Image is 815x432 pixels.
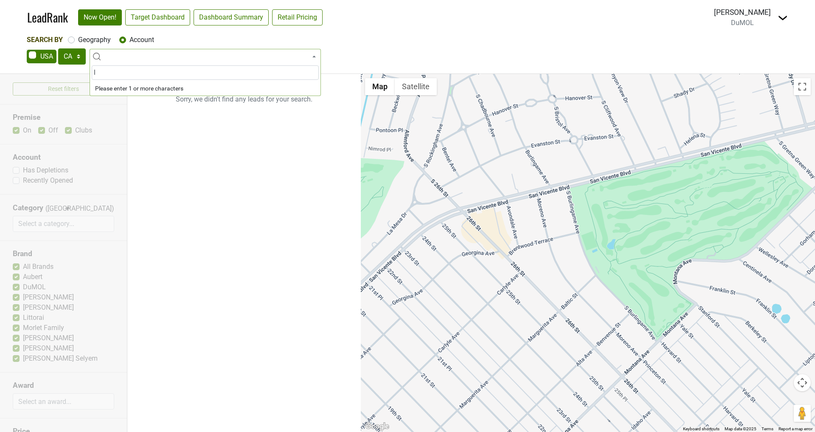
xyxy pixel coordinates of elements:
[794,78,811,95] button: Toggle fullscreen view
[725,426,756,431] span: Map data ©2025
[762,426,773,431] a: Terms
[129,35,154,45] label: Account
[794,405,811,422] button: Drag Pegman onto the map to open Street View
[194,9,269,25] a: Dashboard Summary
[27,8,68,26] a: LeadRank
[78,9,122,25] a: Now Open!
[714,7,771,18] div: [PERSON_NAME]
[778,13,788,23] img: Dropdown Menu
[363,421,391,432] img: Google
[272,9,323,25] a: Retail Pricing
[778,426,812,431] a: Report a map error
[683,426,719,432] button: Keyboard shortcuts
[27,36,63,44] span: Search By
[395,78,437,95] button: Show satellite imagery
[78,35,111,45] label: Geography
[363,421,391,432] a: Open this area in Google Maps (opens a new window)
[794,374,811,391] button: Map camera controls
[125,9,190,25] a: Target Dashboard
[90,82,320,96] li: Please enter 1 or more characters
[365,78,395,95] button: Show street map
[127,74,361,125] p: Sorry, we didn't find any leads for your search.
[731,19,754,27] span: DuMOL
